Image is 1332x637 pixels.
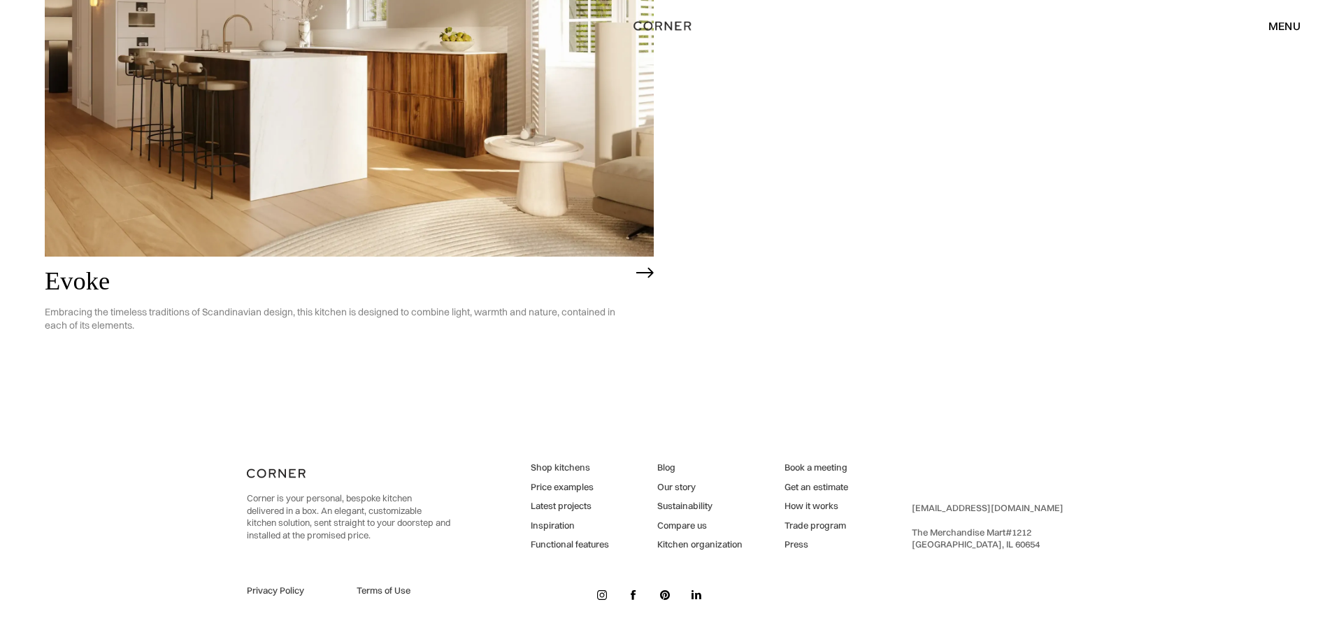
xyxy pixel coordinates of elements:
[785,520,848,532] a: Trade program
[912,502,1064,551] div: ‍ The Merchandise Mart #1212 ‍ [GEOGRAPHIC_DATA], IL 60654
[785,500,848,513] a: How it works
[531,520,609,532] a: Inspiration
[785,461,848,474] a: Book a meeting
[657,500,743,513] a: Sustainability
[357,585,450,597] a: Terms of Use
[531,500,609,513] a: Latest projects
[657,461,743,474] a: Blog
[531,461,609,474] a: Shop kitchens
[657,520,743,532] a: Compare us
[657,538,743,551] a: Kitchen organization
[45,267,629,295] h2: Evoke
[247,492,450,541] p: Corner is your personal, bespoke kitchen delivered in a box. An elegant, customizable kitchen sol...
[1268,20,1301,31] div: menu
[912,502,1064,513] a: [EMAIL_ADDRESS][DOMAIN_NAME]
[785,538,848,551] a: Press
[785,481,848,494] a: Get an estimate
[618,17,714,35] a: home
[531,481,609,494] a: Price examples
[45,295,629,343] p: Embracing the timeless traditions of Scandinavian design, this kitchen is designed to combine lig...
[247,585,341,597] a: Privacy Policy
[531,538,609,551] a: Functional features
[657,481,743,494] a: Our story
[1254,14,1301,38] div: menu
